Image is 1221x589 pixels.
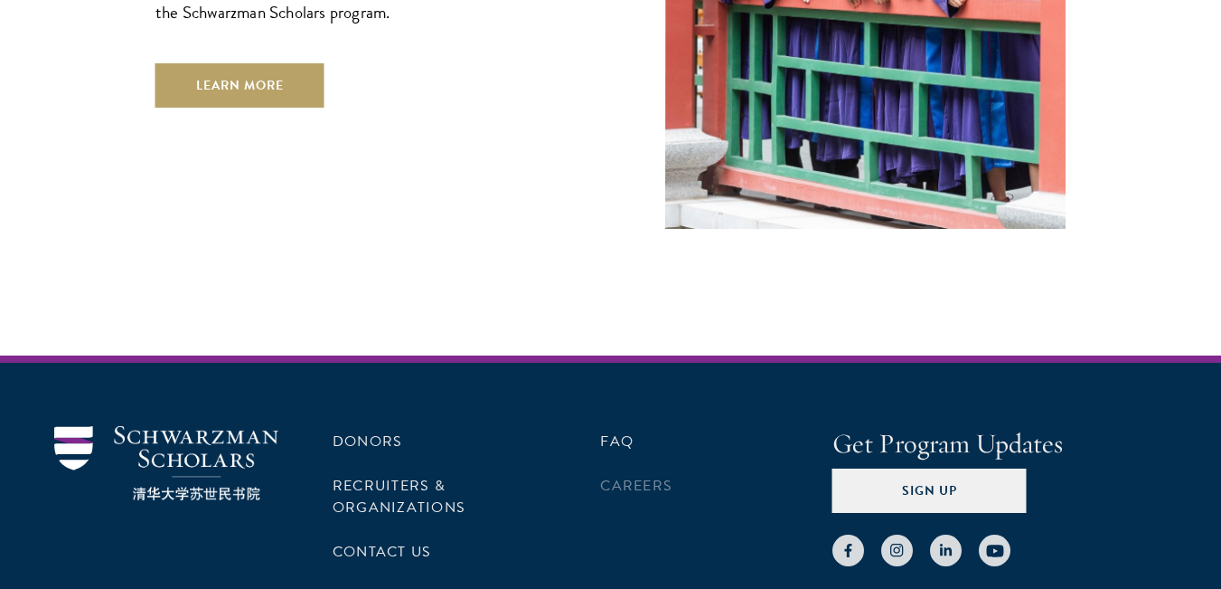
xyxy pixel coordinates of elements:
a: Donors [333,431,402,452]
a: Recruiters & Organizations [333,475,465,518]
button: Sign Up [832,469,1027,512]
a: FAQ [600,431,634,452]
h4: Get Program Updates [832,426,1167,462]
a: Careers [600,475,672,497]
a: Learn More [155,63,324,107]
a: Contact Us [333,541,431,563]
img: Schwarzman Scholars [54,426,278,501]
